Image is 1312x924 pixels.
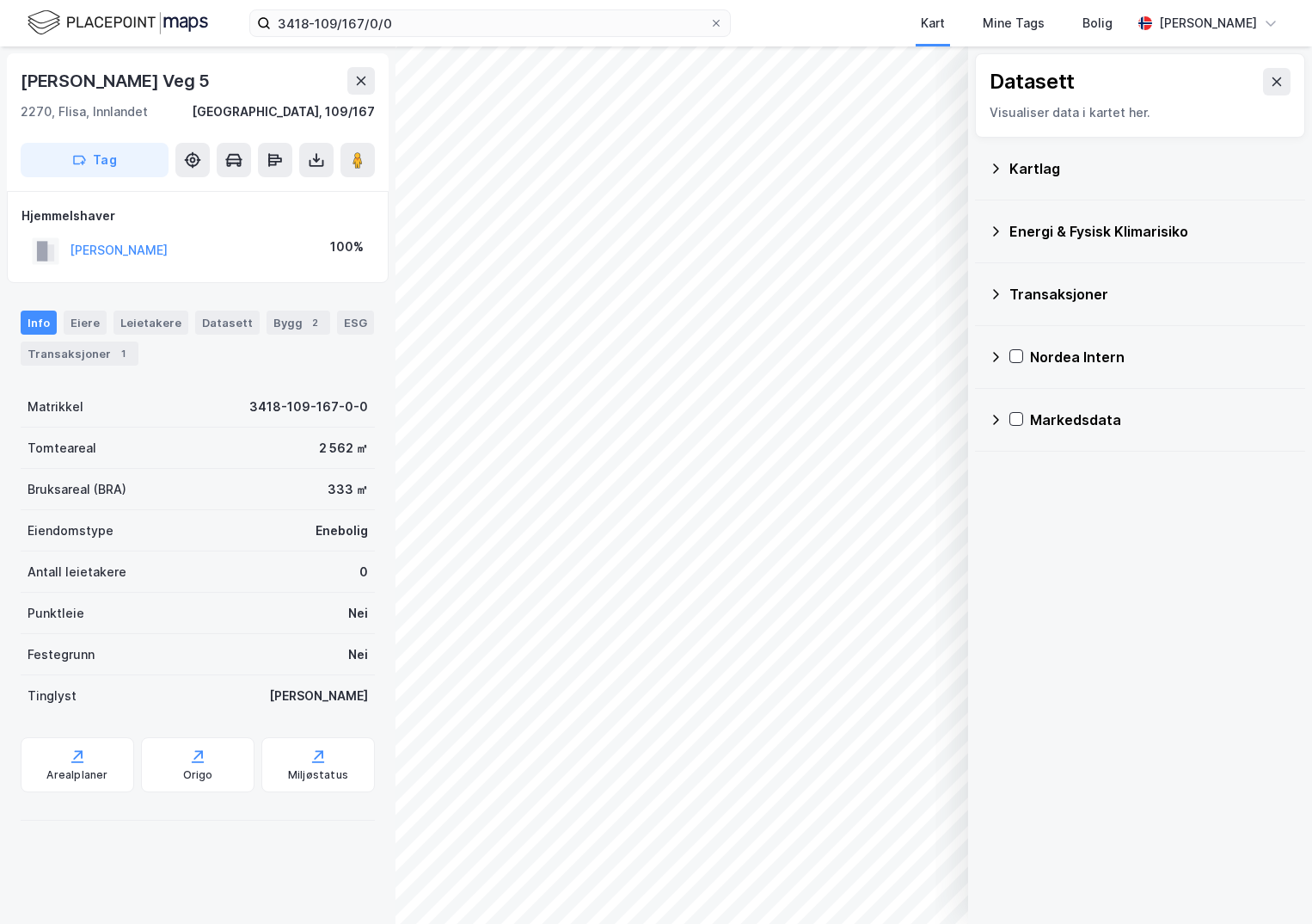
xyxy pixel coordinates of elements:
[1226,841,1312,924] iframe: Chat Widget
[1009,284,1291,305] div: Transaksjoner
[28,686,77,706] div: Tinglyst
[328,479,368,500] div: 333 ㎡
[288,768,348,782] div: Miljøstatus
[316,521,368,541] div: Enebolig
[28,397,83,417] div: Matrikkel
[21,342,138,366] div: Transaksjoner
[28,8,208,38] img: logo.f888ab2527a4732fd821a326f86c7f29.svg
[348,644,368,665] div: Nei
[183,768,213,782] div: Origo
[348,603,368,624] div: Nei
[1009,221,1291,242] div: Energi & Fysisk Klimarisiko
[21,143,169,177] button: Tag
[359,562,368,582] div: 0
[330,237,364,257] div: 100%
[28,644,95,665] div: Festegrunn
[1082,13,1113,34] div: Bolig
[28,562,126,582] div: Antall leietakere
[28,479,126,500] div: Bruksareal (BRA)
[1159,13,1257,34] div: [PERSON_NAME]
[192,102,375,122] div: [GEOGRAPHIC_DATA], 109/167
[21,67,213,95] div: [PERSON_NAME] Veg 5
[319,438,368,459] div: 2 562 ㎡
[267,311,330,335] div: Bygg
[249,397,368,417] div: 3418-109-167-0-0
[269,686,368,706] div: [PERSON_NAME]
[306,314,323,331] div: 2
[28,438,96,459] div: Tomteareal
[1030,347,1291,367] div: Nordea Intern
[21,206,374,226] div: Hjemmelshaver
[990,102,1291,123] div: Visualiser data i kartet her.
[337,311,374,335] div: ESG
[46,768,107,782] div: Arealplaner
[28,603,84,624] div: Punktleie
[21,311,57,335] div: Info
[114,345,132,362] div: 1
[21,102,148,122] div: 2270, Flisa, Innlandet
[271,10,709,36] input: Søk på adresse, matrikkel, gårdeiere, leietakere eller personer
[921,13,945,34] div: Kart
[1030,410,1291,430] div: Markedsdata
[64,311,107,335] div: Eiere
[113,311,188,335] div: Leietakere
[28,521,113,541] div: Eiendomstype
[195,311,260,335] div: Datasett
[990,68,1075,95] div: Datasett
[983,13,1045,34] div: Mine Tags
[1009,158,1291,179] div: Kartlag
